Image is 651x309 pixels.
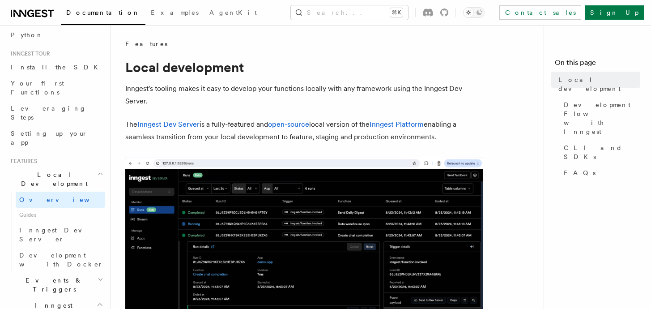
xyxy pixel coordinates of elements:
[7,158,37,165] span: Features
[11,80,64,96] span: Your first Functions
[7,75,105,100] a: Your first Functions
[125,118,483,143] p: The is a fully-featured and local version of the enabling a seamless transition from your local d...
[7,125,105,150] a: Setting up your app
[7,192,105,272] div: Local Development
[7,272,105,297] button: Events & Triggers
[560,165,640,181] a: FAQs
[11,64,103,71] span: Install the SDK
[7,100,105,125] a: Leveraging Steps
[209,9,257,16] span: AgentKit
[7,27,105,43] a: Python
[19,252,103,268] span: Development with Docker
[125,39,167,48] span: Features
[390,8,403,17] kbd: ⌘K
[11,31,43,39] span: Python
[145,3,204,24] a: Examples
[370,120,424,129] a: Inngest Platform
[555,72,640,97] a: Local development
[151,9,199,16] span: Examples
[558,75,640,93] span: Local development
[11,130,88,146] span: Setting up your app
[19,196,111,203] span: Overview
[7,59,105,75] a: Install the SDK
[16,208,105,222] span: Guides
[555,57,640,72] h4: On this page
[16,247,105,272] a: Development with Docker
[7,276,98,294] span: Events & Triggers
[66,9,140,16] span: Documentation
[7,170,98,188] span: Local Development
[7,50,50,57] span: Inngest tour
[564,168,596,177] span: FAQs
[268,120,309,129] a: open-source
[7,167,105,192] button: Local Development
[61,3,145,25] a: Documentation
[11,105,86,121] span: Leveraging Steps
[125,59,483,75] h1: Local development
[204,3,262,24] a: AgentKit
[125,82,483,107] p: Inngest's tooling makes it easy to develop your functions locally with any framework using the In...
[137,120,200,129] a: Inngest Dev Server
[564,143,640,161] span: CLI and SDKs
[560,140,640,165] a: CLI and SDKs
[463,7,485,18] button: Toggle dark mode
[585,5,644,20] a: Sign Up
[560,97,640,140] a: Development Flow with Inngest
[564,100,640,136] span: Development Flow with Inngest
[16,222,105,247] a: Inngest Dev Server
[499,5,581,20] a: Contact sales
[291,5,408,20] button: Search...⌘K
[19,227,96,243] span: Inngest Dev Server
[16,192,105,208] a: Overview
